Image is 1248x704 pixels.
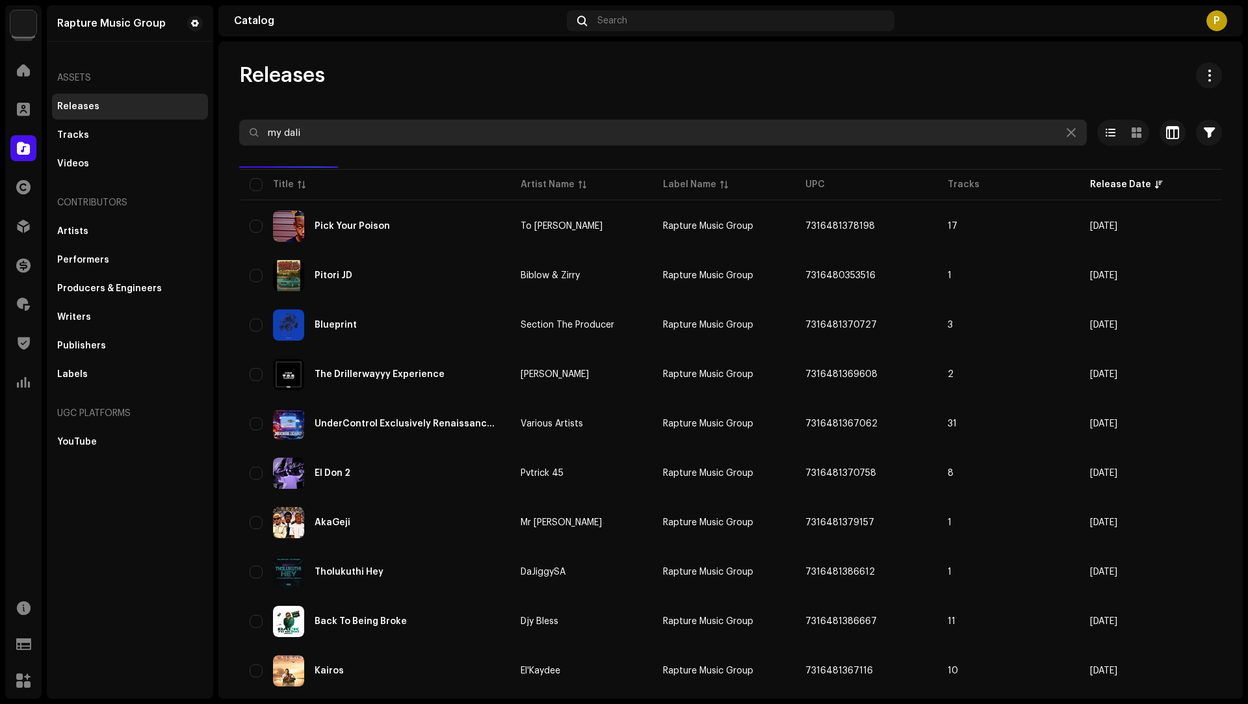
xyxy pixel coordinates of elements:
img: 69b95dc4-f54d-4501-ba96-b1e87647d9dd [273,309,304,341]
span: 3 [948,320,953,330]
span: 31 [948,419,957,428]
div: Labels [57,369,88,380]
div: Pick Your Poison [315,222,390,231]
span: Oct 31, 2025 [1090,469,1117,478]
div: Artist Name [521,178,575,191]
img: a6f7be72-40c2-437e-9eaf-2004f53d6bc5 [273,507,304,538]
span: Rapture Music Group [663,320,753,330]
span: Nov 28, 2025 [1090,222,1117,231]
span: Rapture Music Group [663,617,753,626]
span: Rapture Music Group [663,567,753,577]
span: 7316481386667 [805,617,877,626]
div: Section The Producer [521,320,614,330]
div: Back To Being Broke [315,617,407,626]
span: 2 [948,370,954,379]
img: d6d936c5-4811-4bb5-96e9-7add514fcdf6 [10,10,36,36]
span: Djy Bless [521,617,642,626]
span: 7316481367062 [805,419,877,428]
span: Biblow & Zirry [521,271,642,280]
div: P [1206,10,1227,31]
span: Section The Producer [521,320,642,330]
re-a-nav-header: Contributors [52,187,208,218]
span: Rapture Music Group [663,370,753,379]
div: El'Kaydee [521,666,560,675]
div: Kairos [315,666,344,675]
div: El Don 2 [315,469,350,478]
span: Oct 31, 2025 [1090,617,1117,626]
div: Tholukuthi Hey [315,567,383,577]
div: Various Artists [521,419,583,428]
div: AkaGeji [315,518,350,527]
img: fe0151e2-5b81-4e01-950d-30034e7e3a1e [273,556,304,588]
div: Pvtrick 45 [521,469,564,478]
span: El'Kaydee [521,666,642,675]
div: Artists [57,226,88,237]
span: Various Artists [521,419,642,428]
div: Rapture Music Group [57,18,166,29]
span: Pvtrick 45 [521,469,642,478]
span: Rapture Music Group [663,419,753,428]
div: Biblow & Zirry [521,271,580,280]
re-m-nav-item: Artists [52,218,208,244]
span: Oct 31, 2025 [1090,567,1117,577]
img: 981057d1-9ae5-4588-b4ab-67558a559b13 [273,458,304,489]
div: The Drillerwayyy Experience [315,370,445,379]
div: [PERSON_NAME] [521,370,589,379]
span: 8 [948,469,954,478]
span: 10 [948,666,958,675]
re-a-nav-header: Assets [52,62,208,94]
re-m-nav-item: Labels [52,361,208,387]
span: 17 [948,222,957,231]
re-m-nav-item: Writers [52,304,208,330]
span: 1 [948,518,952,527]
div: To [PERSON_NAME] [521,222,603,231]
div: Videos [57,159,89,169]
span: Rapture Music Group [663,518,753,527]
div: Releases [57,101,99,112]
div: Writers [57,312,91,322]
span: Rapture Music Group [663,666,753,675]
span: 11 [948,617,955,626]
span: Nov 7, 2025 [1090,370,1117,379]
img: 69c1c0a4-f255-4dd3-a8eb-5da3d5eaae5e [273,606,304,637]
div: Mr [PERSON_NAME] [521,518,602,527]
div: Catalog [234,16,562,26]
span: Nov 26, 2025 [1090,271,1117,280]
div: Blueprint [315,320,357,330]
re-m-nav-item: YouTube [52,429,208,455]
span: Oct 31, 2025 [1090,518,1117,527]
span: 7316481367116 [805,666,873,675]
span: Releases [239,62,325,88]
input: Search [239,120,1087,146]
re-m-nav-item: Tracks [52,122,208,148]
span: K.C Driller [521,370,642,379]
span: 7316481370727 [805,320,877,330]
div: Tracks [57,130,89,140]
re-m-nav-item: Videos [52,151,208,177]
div: UnderControl Exclusively Renaissance Vol 1 [315,419,500,428]
span: 7316481369608 [805,370,877,379]
span: 7316481370758 [805,469,876,478]
re-m-nav-item: Publishers [52,333,208,359]
span: Rapture Music Group [663,271,753,280]
span: 7316480353516 [805,271,876,280]
div: YouTube [57,437,97,447]
span: 7316481379157 [805,518,874,527]
span: Nov 14, 2025 [1090,320,1117,330]
span: DaJiggySA [521,567,642,577]
span: Oct 31, 2025 [1090,419,1117,428]
div: DaJiggySA [521,567,565,577]
img: cdae2059-c2d6-40dc-a917-c064e5c4bc4a [273,359,304,390]
img: 0b4719be-2ff3-4d0e-b272-58d602198d74 [273,260,304,291]
span: 7316481378198 [805,222,875,231]
re-a-nav-header: UGC Platforms [52,398,208,429]
div: Release Date [1090,178,1151,191]
re-m-nav-item: Performers [52,247,208,273]
div: Djy Bless [521,617,558,626]
img: 232e5395-2286-4f84-83ed-40b1e8a90429 [273,408,304,439]
span: 1 [948,567,952,577]
div: Label Name [663,178,716,191]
